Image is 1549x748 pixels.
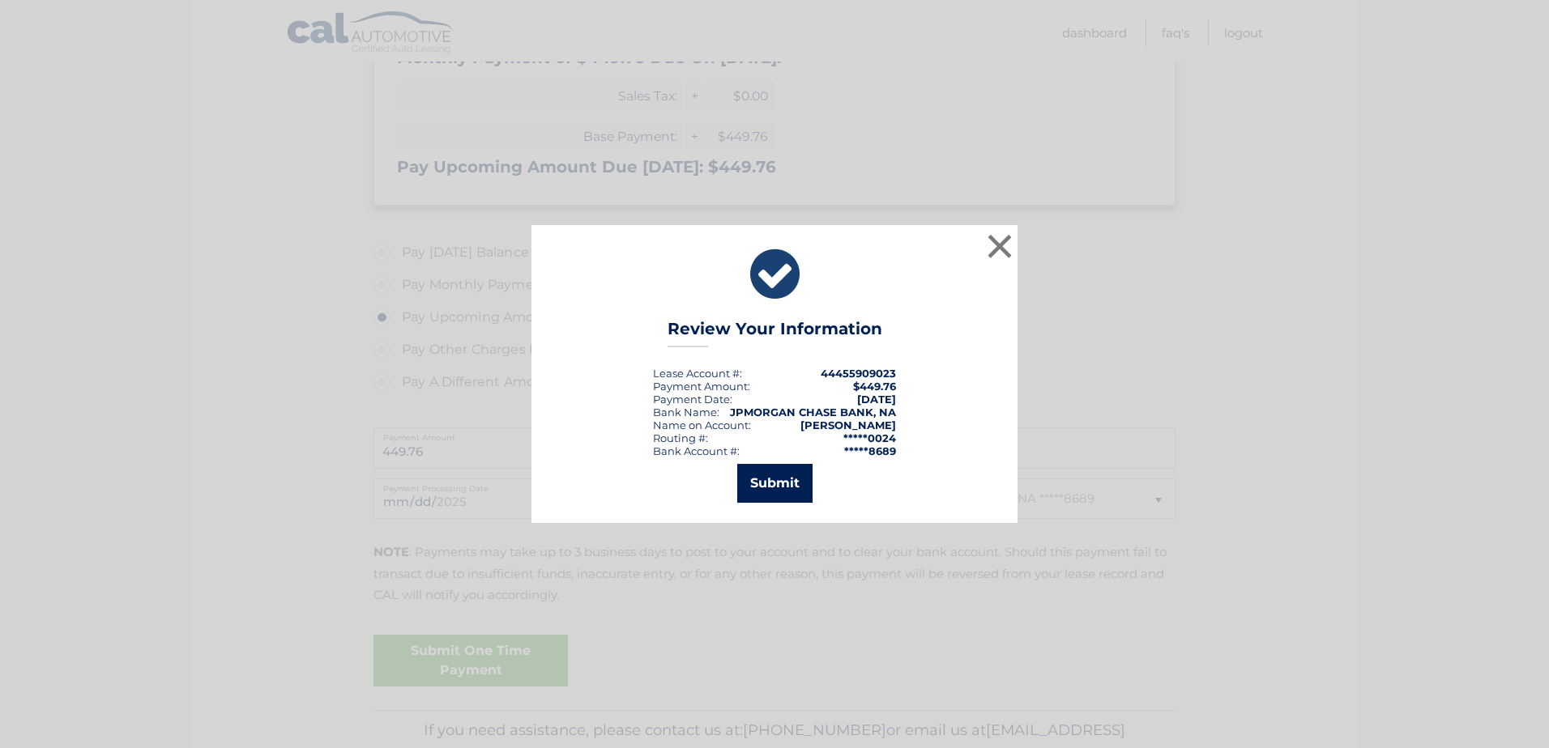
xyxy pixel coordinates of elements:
span: Payment Date [653,393,730,406]
div: Bank Name: [653,406,719,419]
h3: Review Your Information [668,319,882,347]
div: Payment Amount: [653,380,750,393]
span: $449.76 [853,380,896,393]
button: × [984,230,1016,262]
div: Routing #: [653,431,708,444]
div: Bank Account #: [653,444,740,457]
button: Submit [737,464,813,503]
span: [DATE] [857,393,896,406]
div: Lease Account #: [653,367,742,380]
strong: 44455909023 [821,367,896,380]
strong: JPMORGAN CHASE BANK, NA [730,406,896,419]
strong: [PERSON_NAME] [800,419,896,431]
div: Name on Account: [653,419,751,431]
div: : [653,393,732,406]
